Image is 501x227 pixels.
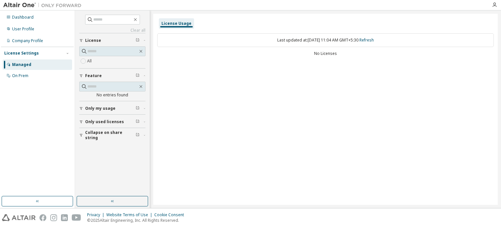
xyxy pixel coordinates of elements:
label: All [87,57,93,65]
button: License [79,33,145,48]
div: License Settings [4,51,39,56]
div: Managed [12,62,31,67]
img: linkedin.svg [61,214,68,221]
img: instagram.svg [50,214,57,221]
img: youtube.svg [72,214,81,221]
span: Collapse on share string [85,130,136,140]
div: Last updated at: [DATE] 11:04 AM GMT+5:30 [157,33,494,47]
div: User Profile [12,26,34,32]
div: Dashboard [12,15,34,20]
span: Clear filter [136,38,140,43]
span: Clear filter [136,73,140,78]
div: Company Profile [12,38,43,43]
span: Only my usage [85,106,115,111]
div: Website Terms of Use [106,212,154,218]
span: Feature [85,73,102,78]
button: Only my usage [79,101,145,116]
span: License [85,38,101,43]
img: altair_logo.svg [2,214,36,221]
a: Clear all [79,28,145,33]
span: Only used licenses [85,119,124,124]
button: Only used licenses [79,115,145,129]
div: Cookie Consent [154,212,188,218]
div: No entries found [79,92,145,98]
div: License Usage [161,21,191,26]
span: Clear filter [136,133,140,138]
img: Altair One [3,2,85,8]
div: No Licenses [157,51,494,56]
a: Refresh [359,37,374,43]
span: Clear filter [136,119,140,124]
button: Feature [79,69,145,83]
div: Privacy [87,212,106,218]
p: © 2025 Altair Engineering, Inc. All Rights Reserved. [87,218,188,223]
img: facebook.svg [39,214,46,221]
div: On Prem [12,73,28,78]
span: Clear filter [136,106,140,111]
button: Collapse on share string [79,128,145,142]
